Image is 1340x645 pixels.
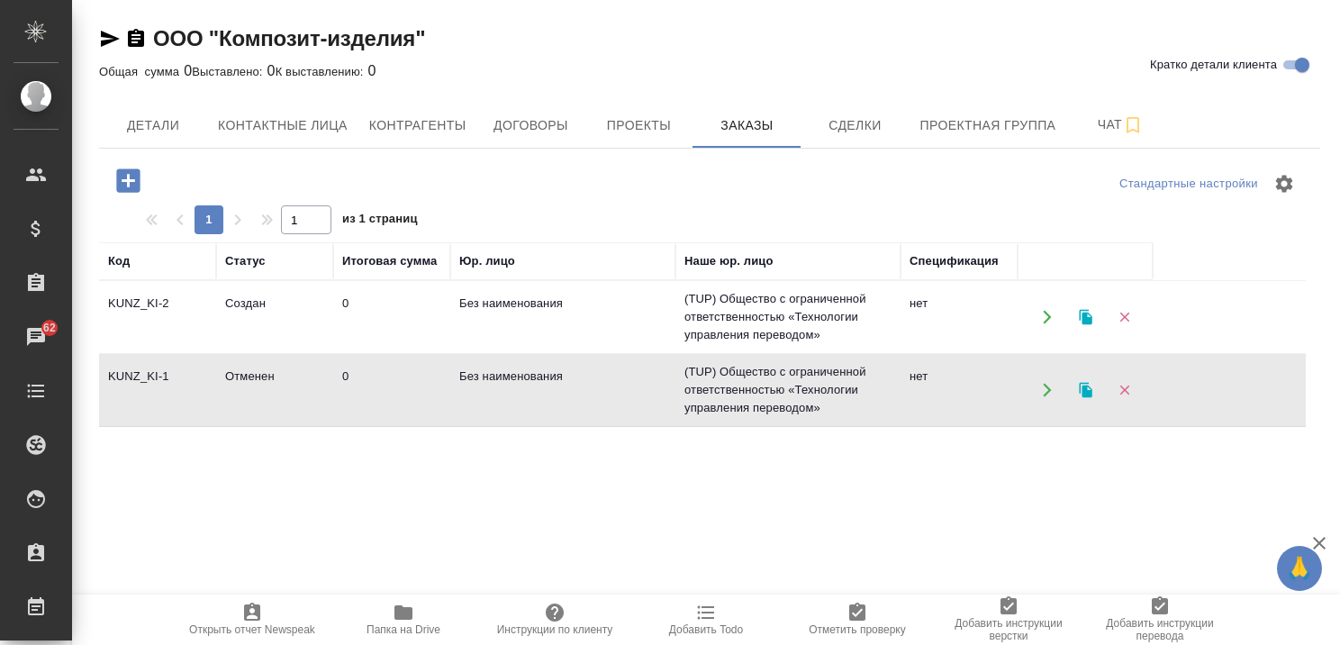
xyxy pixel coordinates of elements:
span: из 1 страниц [342,208,418,234]
svg: Подписаться [1122,114,1144,136]
button: Удалить [1106,299,1143,336]
td: (TUP) Общество с ограниченной ответственностью «Технологии управления переводом» [675,354,901,426]
p: К выставлению: [276,65,368,78]
td: (TUP) Общество с ограниченной ответственностью «Технологии управления переводом» [675,281,901,353]
a: 62 [5,314,68,359]
span: Открыть отчет Newspeak [189,623,315,636]
button: Добавить инструкции верстки [933,595,1084,645]
span: Контрагенты [369,114,466,137]
div: 0 0 0 [99,60,1320,82]
td: KUNZ_KI-2 [99,286,216,349]
span: Проекты [595,114,682,137]
button: Отметить проверку [782,595,933,645]
div: Статус [225,252,266,270]
div: Итоговая сумма [342,252,437,270]
button: Открыть [1028,372,1065,409]
button: Скопировать ссылку для ЯМессенджера [99,28,121,50]
button: 🙏 [1277,546,1322,591]
td: Без наименования [450,359,675,422]
span: Добавить инструкции верстки [944,617,1073,642]
button: Открыть отчет Newspeak [177,595,328,645]
span: Отметить проверку [809,623,905,636]
td: 0 [333,286,450,349]
td: нет [901,359,1018,422]
span: Чат [1077,114,1163,136]
button: Добавить Todo [630,595,782,645]
p: Общая сумма [99,65,184,78]
td: 0 [333,359,450,422]
a: ООО "Композит-изделия" [153,26,425,50]
div: Спецификация [910,252,999,270]
div: Код [108,252,130,270]
span: Заказы [703,114,790,137]
span: Добавить инструкции перевода [1095,617,1225,642]
span: Сделки [811,114,898,137]
div: split button [1115,170,1263,198]
span: Контактные лица [218,114,348,137]
td: Без наименования [450,286,675,349]
button: Папка на Drive [328,595,479,645]
span: Добавить Todo [669,623,743,636]
button: Открыть [1028,299,1065,336]
td: Создан [216,286,333,349]
button: Скопировать ссылку [125,28,147,50]
button: Инструкции по клиенту [479,595,630,645]
span: Договоры [487,114,574,137]
span: Кратко детали клиента [1150,56,1277,74]
button: Клонировать [1067,299,1104,336]
td: Отменен [216,359,333,422]
button: Клонировать [1067,372,1104,409]
span: Проектная группа [919,114,1055,137]
td: нет [901,286,1018,349]
button: Удалить [1106,372,1143,409]
div: Юр. лицо [459,252,515,270]
td: KUNZ_KI-1 [99,359,216,422]
span: Инструкции по клиенту [497,623,613,636]
span: Детали [110,114,196,137]
span: 62 [32,319,67,337]
button: Добавить проект [104,162,153,199]
div: Наше юр. лицо [684,252,774,270]
span: 🙏 [1284,550,1315,587]
span: Папка на Drive [367,623,440,636]
p: Выставлено: [192,65,267,78]
button: Добавить инструкции перевода [1084,595,1236,645]
span: Настроить таблицу [1263,162,1306,205]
